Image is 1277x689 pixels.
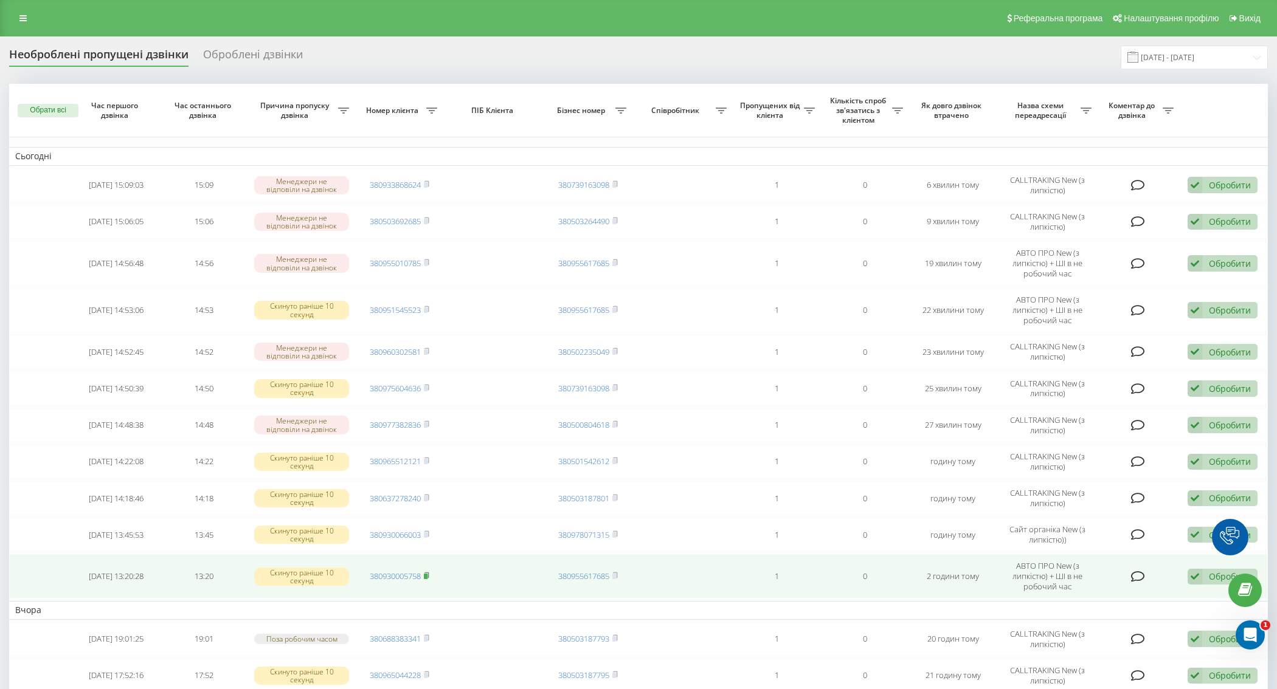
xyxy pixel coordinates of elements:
[254,176,349,194] div: Менеджери не відповіли на дзвінок
[997,335,1098,369] td: CALLTRAKING New (з липкістю)
[160,241,248,286] td: 14:56
[821,168,909,202] td: 0
[160,408,248,442] td: 14:48
[254,526,349,544] div: Скинуто раніше 10 секунд
[9,48,189,67] div: Необроблені пропущені дзвінки
[254,489,349,507] div: Скинуто раніше 10 секунд
[919,101,987,120] span: Як довго дзвінок втрачено
[739,101,804,120] span: Пропущених від клієнта
[160,168,248,202] td: 15:09
[733,241,821,286] td: 1
[558,419,609,430] a: 380500804618
[72,445,161,479] td: [DATE] 14:22:08
[1209,456,1251,467] div: Обробити
[370,346,421,357] a: 380960302581
[997,241,1098,286] td: АВТО ПРО New (з липкістю) + ШІ в не робочий час
[1236,620,1265,650] iframe: Intercom live chat
[558,456,609,467] a: 380501542612
[72,288,161,332] td: [DATE] 14:53:06
[997,168,1098,202] td: CALLTRAKING New (з липкістю)
[909,445,997,479] td: годину тому
[370,304,421,315] a: 380951545523
[997,622,1098,656] td: CALLTRAKING New (з липкістю)
[733,335,821,369] td: 1
[1104,101,1163,120] span: Коментар до дзвінка
[997,288,1098,332] td: АВТО ПРО New (з липкістю) + ШІ в не робочий час
[558,258,609,269] a: 380955617685
[821,554,909,598] td: 0
[160,288,248,332] td: 14:53
[1209,258,1251,269] div: Обробити
[370,419,421,430] a: 380977382836
[160,622,248,656] td: 19:01
[160,445,248,479] td: 14:22
[733,408,821,442] td: 1
[1261,620,1270,630] span: 1
[18,104,78,117] button: Обрати всі
[1209,419,1251,431] div: Обробити
[909,241,997,286] td: 19 хвилин тому
[909,518,997,552] td: годину тому
[1209,383,1251,394] div: Обробити
[1209,216,1251,227] div: Обробити
[821,371,909,405] td: 0
[72,241,161,286] td: [DATE] 14:56:48
[821,205,909,239] td: 0
[160,554,248,598] td: 13:20
[909,408,997,442] td: 27 хвилин тому
[821,288,909,332] td: 0
[997,481,1098,515] td: CALLTRAKING New (з липкістю)
[558,179,609,190] a: 380739163098
[72,554,161,598] td: [DATE] 13:20:28
[160,481,248,515] td: 14:18
[160,335,248,369] td: 14:52
[370,383,421,394] a: 380975604636
[9,147,1268,165] td: Сьогодні
[909,288,997,332] td: 22 хвилини тому
[370,529,421,540] a: 380930066003
[821,408,909,442] td: 0
[558,383,609,394] a: 380739163098
[254,667,349,685] div: Скинуто раніше 10 секунд
[909,205,997,239] td: 9 хвилин тому
[909,168,997,202] td: 6 хвилин тому
[1209,492,1251,504] div: Обробити
[1209,529,1251,541] div: Обробити
[454,106,533,115] span: ПІБ Клієнта
[1239,13,1261,23] span: Вихід
[550,106,615,115] span: Бізнес номер
[909,335,997,369] td: 23 хвилини тому
[558,571,609,581] a: 380955617685
[72,622,161,656] td: [DATE] 19:01:25
[558,346,609,357] a: 380502235049
[72,408,161,442] td: [DATE] 14:48:38
[370,258,421,269] a: 380955010785
[72,168,161,202] td: [DATE] 15:09:03
[997,554,1098,598] td: АВТО ПРО New (з липкістю) + ШІ в не робочий час
[558,216,609,227] a: 380503264490
[72,371,161,405] td: [DATE] 14:50:39
[827,96,892,125] span: Кількість спроб зв'язатись з клієнтом
[1124,13,1219,23] span: Налаштування профілю
[997,445,1098,479] td: CALLTRAKING New (з липкістю)
[9,601,1268,619] td: Вчора
[733,205,821,239] td: 1
[733,622,821,656] td: 1
[72,518,161,552] td: [DATE] 13:45:53
[370,216,421,227] a: 380503692685
[1209,179,1251,191] div: Обробити
[370,493,421,504] a: 380637278240
[997,205,1098,239] td: CALLTRAKING New (з липкістю)
[821,335,909,369] td: 0
[254,379,349,397] div: Скинуто раніше 10 секунд
[821,241,909,286] td: 0
[558,633,609,644] a: 380503187793
[558,304,609,315] a: 380955617685
[254,343,349,361] div: Менеджери не відповіли на дзвінок
[909,554,997,598] td: 2 години тому
[909,622,997,656] td: 20 годин тому
[558,493,609,504] a: 380503187801
[203,48,303,67] div: Оброблені дзвінки
[733,371,821,405] td: 1
[1014,13,1103,23] span: Реферальна програма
